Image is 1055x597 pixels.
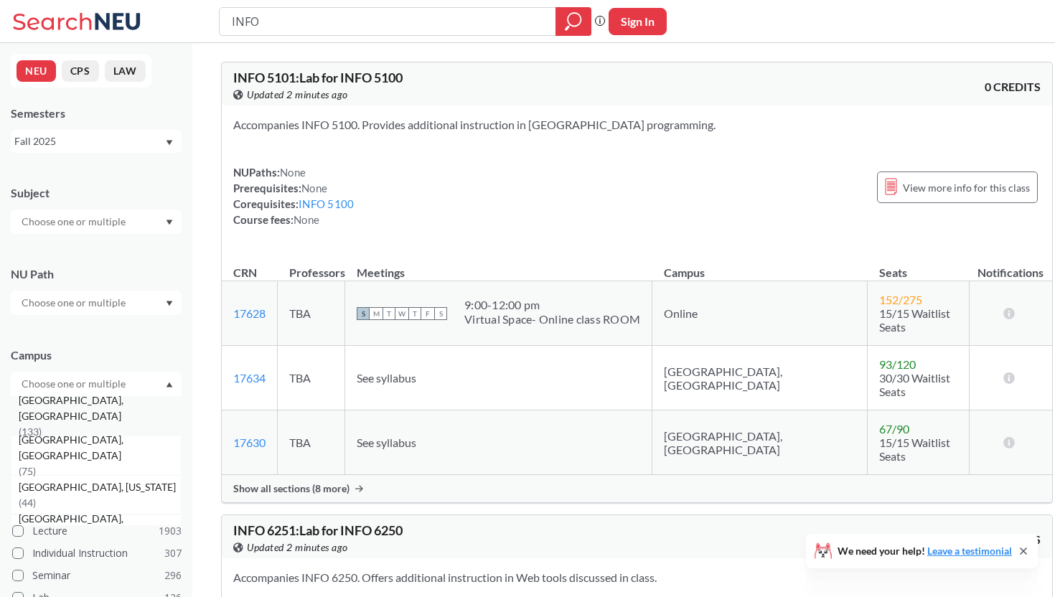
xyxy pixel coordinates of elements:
span: ( 75 ) [19,465,36,477]
span: INFO 5101 : Lab for INFO 5100 [233,70,403,85]
span: 1903 [159,523,182,539]
span: ( 133 ) [19,426,42,438]
span: M [370,307,383,320]
div: Campus [11,347,182,363]
th: Seats [868,250,970,281]
div: NUPaths: Prerequisites: Corequisites: Course fees: [233,164,354,227]
a: 17628 [233,306,266,320]
span: View more info for this class [903,179,1030,197]
span: None [301,182,327,194]
td: Online [652,281,868,346]
span: Show all sections (8 more) [233,482,350,495]
section: Accompanies INFO 6250. Offers additional instruction in Web tools discussed in class. [233,570,1041,586]
div: Virtual Space- Online class ROOM [464,312,640,326]
div: Dropdown arrow [11,291,182,315]
span: Updated 2 minutes ago [247,87,348,103]
span: INFO 6251 : Lab for INFO 6250 [233,522,403,538]
th: Notifications [970,250,1053,281]
span: W [395,307,408,320]
span: S [357,307,370,320]
svg: Dropdown arrow [166,140,173,146]
span: [GEOGRAPHIC_DATA], [GEOGRAPHIC_DATA] [19,432,181,464]
span: None [294,213,319,226]
span: 0 CREDITS [985,532,1041,547]
span: None [280,166,306,179]
span: Updated 2 minutes ago [247,540,348,555]
div: 9:00 - 12:00 pm [464,298,640,312]
span: 152 / 275 [879,293,922,306]
span: 93 / 120 [879,357,916,371]
a: Leave a testimonial [927,545,1012,557]
span: 67 / 90 [879,422,909,436]
svg: magnifying glass [565,11,582,32]
button: Sign In [609,8,667,35]
span: [GEOGRAPHIC_DATA], [GEOGRAPHIC_DATA] [19,511,181,542]
span: 15/15 Waitlist Seats [879,306,950,334]
div: Show all sections (8 more) [222,475,1052,502]
span: 0 CREDITS [985,79,1041,95]
svg: Dropdown arrow [166,382,173,387]
span: T [383,307,395,320]
label: Seminar [12,566,182,585]
svg: Dropdown arrow [166,220,173,225]
td: TBA [278,346,345,410]
td: TBA [278,281,345,346]
td: TBA [278,410,345,475]
button: NEU [17,60,56,82]
td: [GEOGRAPHIC_DATA], [GEOGRAPHIC_DATA] [652,410,868,475]
span: 30/30 Waitlist Seats [879,371,950,398]
th: Campus [652,250,868,281]
button: LAW [105,60,146,82]
span: S [434,307,447,320]
svg: Dropdown arrow [166,301,173,306]
button: CPS [62,60,99,82]
span: ( 44 ) [19,497,36,509]
span: We need your help! [838,546,1012,556]
div: Dropdown arrow[GEOGRAPHIC_DATA](2061)Online(687)No campus, no room needed(366)[GEOGRAPHIC_DATA], ... [11,372,182,396]
div: Fall 2025 [14,133,164,149]
input: Choose one or multiple [14,213,135,230]
a: 17630 [233,436,266,449]
div: Dropdown arrow [11,210,182,234]
span: 296 [164,568,182,583]
div: CRN [233,265,257,281]
input: Class, professor, course number, "phrase" [230,9,545,34]
span: 307 [164,545,182,561]
a: 17634 [233,371,266,385]
td: [GEOGRAPHIC_DATA], [GEOGRAPHIC_DATA] [652,346,868,410]
span: [GEOGRAPHIC_DATA], [US_STATE] [19,479,179,495]
label: Lecture [12,522,182,540]
label: Individual Instruction [12,544,182,563]
span: 15/15 Waitlist Seats [879,436,950,463]
span: See syllabus [357,436,416,449]
th: Professors [278,250,345,281]
div: Semesters [11,105,182,121]
a: INFO 5100 [299,197,354,210]
th: Meetings [345,250,652,281]
span: See syllabus [357,371,416,385]
span: F [421,307,434,320]
span: [GEOGRAPHIC_DATA], [GEOGRAPHIC_DATA] [19,392,181,424]
input: Choose one or multiple [14,294,135,311]
div: magnifying glass [555,7,591,36]
span: T [408,307,421,320]
div: Fall 2025Dropdown arrow [11,130,182,153]
div: Subject [11,185,182,201]
input: Choose one or multiple [14,375,135,392]
section: Accompanies INFO 5100. Provides additional instruction in [GEOGRAPHIC_DATA] programming. [233,117,1041,133]
div: NU Path [11,266,182,282]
